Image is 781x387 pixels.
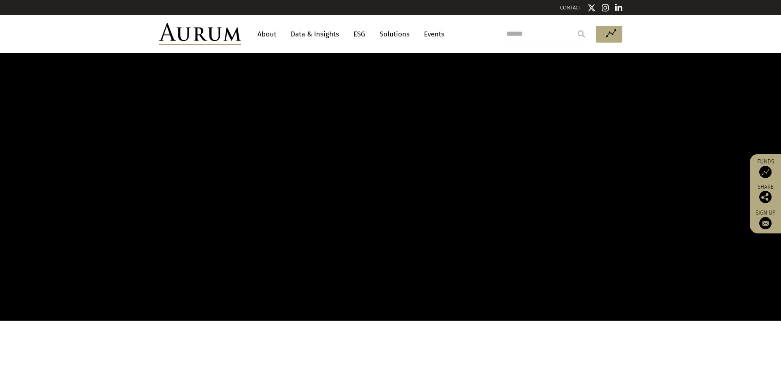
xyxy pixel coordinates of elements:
a: Events [420,27,444,42]
img: Linkedin icon [615,4,622,12]
a: Data & Insights [287,27,343,42]
img: Aurum [159,23,241,45]
a: About [253,27,280,42]
img: Access Funds [759,166,772,178]
img: Share this post [759,191,772,203]
a: Solutions [376,27,414,42]
img: Twitter icon [587,4,596,12]
a: ESG [349,27,369,42]
a: CONTACT [560,5,581,11]
a: Sign up [754,209,777,229]
div: Share [754,184,777,203]
a: Funds [754,158,777,178]
input: Submit [573,26,590,42]
img: Sign up to our newsletter [759,217,772,229]
img: Instagram icon [602,4,609,12]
